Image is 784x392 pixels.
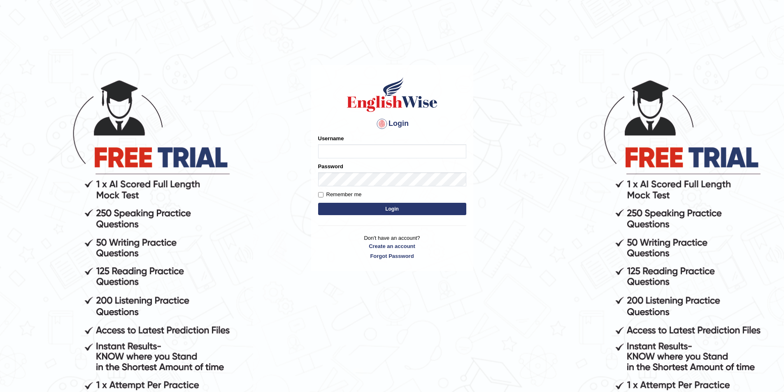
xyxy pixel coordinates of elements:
[318,192,323,197] input: Remember me
[318,162,343,170] label: Password
[318,203,466,215] button: Login
[318,117,466,130] h4: Login
[318,135,344,142] label: Username
[318,242,466,250] a: Create an account
[318,234,466,260] p: Don't have an account?
[345,76,439,113] img: Logo of English Wise sign in for intelligent practice with AI
[318,252,466,260] a: Forgot Password
[318,190,362,199] label: Remember me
